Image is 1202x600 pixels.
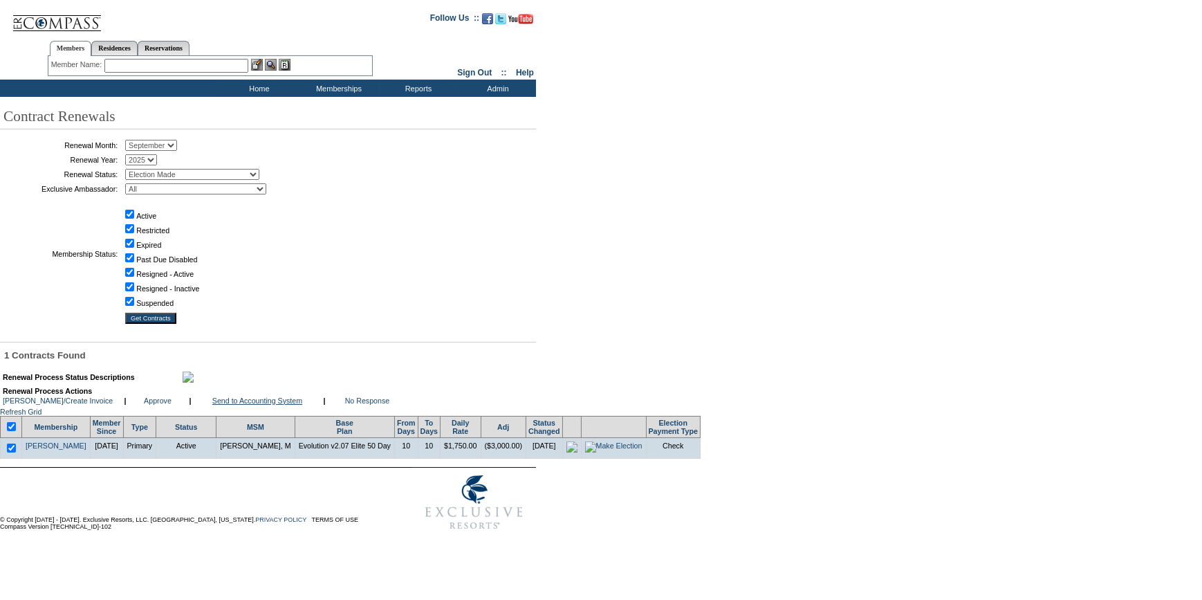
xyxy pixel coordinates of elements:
label: Suspended [136,299,174,307]
td: 10 [418,437,440,458]
td: Renewal Year: [3,154,118,165]
td: Check [646,437,700,458]
a: DailyRate [452,419,469,435]
a: TERMS OF USE [312,516,359,523]
img: b_edit.gif [251,59,263,71]
td: [DATE] [90,437,123,458]
a: Residences [91,41,138,55]
td: Primary [123,437,156,458]
a: MemberSince [93,419,121,435]
label: Resigned - Inactive [136,284,199,293]
span: Select/Deselect All [4,424,18,433]
label: Expired [136,241,161,249]
td: Renewal Month: [3,140,118,151]
b: | [189,397,192,405]
a: Follow us on Twitter [495,17,506,26]
b: Renewal Process Status Descriptions [3,373,135,381]
b: | [124,397,127,405]
span: 1 Contracts Found [4,350,86,361]
a: Send to Accounting System [212,397,302,405]
b: Renewal Process Actions [3,387,92,395]
a: Status [175,423,198,431]
td: Evolution v2.07 Elite 50 Day [295,437,394,458]
label: Restricted [136,226,169,235]
a: Adj [497,423,509,431]
a: Sign Out [457,68,492,78]
img: Follow us on Twitter [495,13,506,24]
td: Reports [377,80,456,97]
a: Help [516,68,534,78]
a: No Response [345,397,390,405]
a: ElectionPayment Type [649,419,698,435]
td: [PERSON_NAME], M [216,437,295,458]
a: Type [131,423,148,431]
a: MSM [247,423,264,431]
img: maximize.gif [183,372,194,383]
img: Become our fan on Facebook [482,13,493,24]
a: Approve [144,397,172,405]
img: icon_electionmade.gif [566,442,577,453]
b: | [324,397,326,405]
input: Get Contracts [125,313,176,324]
a: Subscribe to our YouTube Channel [508,17,533,26]
label: Active [136,212,156,220]
span: :: [501,68,507,78]
td: Follow Us :: [430,12,479,28]
img: Compass Home [12,3,102,32]
td: Exclusive Ambassador: [3,183,118,194]
td: 10 [394,437,418,458]
a: Become our fan on Facebook [482,17,493,26]
a: StatusChanged [528,419,560,435]
td: Active [156,437,216,458]
a: PRIVACY POLICY [255,516,306,523]
a: Membership [34,423,77,431]
td: Admin [456,80,536,97]
a: [PERSON_NAME] [26,442,86,450]
a: BasePlan [336,419,353,435]
div: Member Name: [51,59,104,71]
a: [PERSON_NAME]/Create Invoice [3,397,113,405]
label: Past Due Disabled [136,255,197,264]
a: ToDays [420,419,438,435]
td: [DATE] [526,437,563,458]
img: View [265,59,277,71]
label: Resigned - Active [136,270,194,278]
td: Memberships [297,80,377,97]
img: Subscribe to our YouTube Channel [508,14,533,24]
a: Reservations [138,41,189,55]
td: Membership Status: [3,198,118,309]
a: Members [50,41,92,56]
td: Home [218,80,297,97]
img: Reservations [279,59,290,71]
img: Exclusive Resorts [412,468,536,537]
td: Renewal Status: [3,169,118,180]
img: Make Election [585,442,642,453]
td: $1,750.00 [441,437,481,458]
td: ($3,000.00) [481,437,526,458]
a: FromDays [397,419,416,435]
